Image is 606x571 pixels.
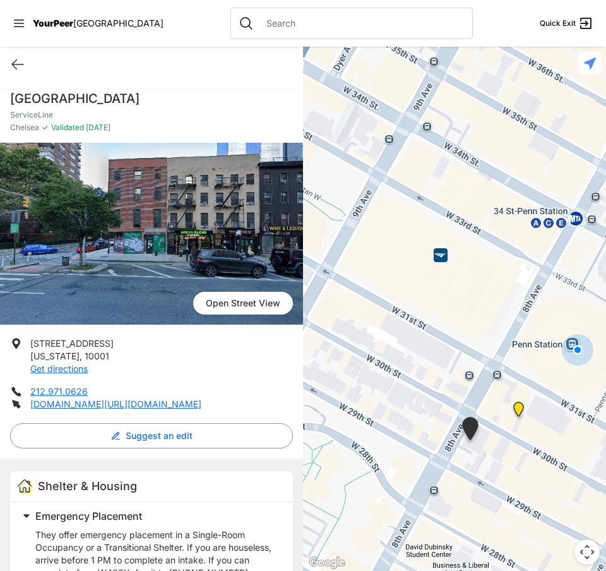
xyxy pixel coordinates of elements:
[30,338,114,349] span: [STREET_ADDRESS]
[10,123,39,133] span: Chelsea
[10,90,293,107] h1: [GEOGRAPHIC_DATA]
[540,16,593,31] a: Quick Exit
[33,20,163,27] a: YourPeer[GEOGRAPHIC_DATA]
[10,423,293,448] button: Suggest an edit
[30,363,88,374] a: Get directions
[30,399,201,409] a: [DOMAIN_NAME][URL][DOMAIN_NAME]
[84,123,110,132] span: [DATE]
[38,479,137,493] span: Shelter & Housing
[540,18,576,28] span: Quick Exit
[10,110,293,120] p: ServiceLine
[574,539,600,565] button: Map camera controls
[306,555,348,571] img: Google
[306,555,348,571] a: Open this area in Google Maps (opens a new window)
[42,123,49,133] span: ✓
[30,351,80,361] span: [US_STATE]
[511,402,526,422] div: Antonio Olivieri Drop-in Center
[35,510,142,522] span: Emergency Placement
[73,18,163,28] span: [GEOGRAPHIC_DATA]
[33,18,73,28] span: YourPeer
[30,386,88,397] a: 212.971.0626
[51,123,84,132] span: Validated
[460,417,481,445] div: ServiceLine
[193,292,293,315] span: Open Street View
[259,17,465,30] input: Search
[562,334,593,366] div: You are here!
[126,430,193,442] span: Suggest an edit
[80,351,82,361] span: ,
[85,351,109,361] span: 10001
